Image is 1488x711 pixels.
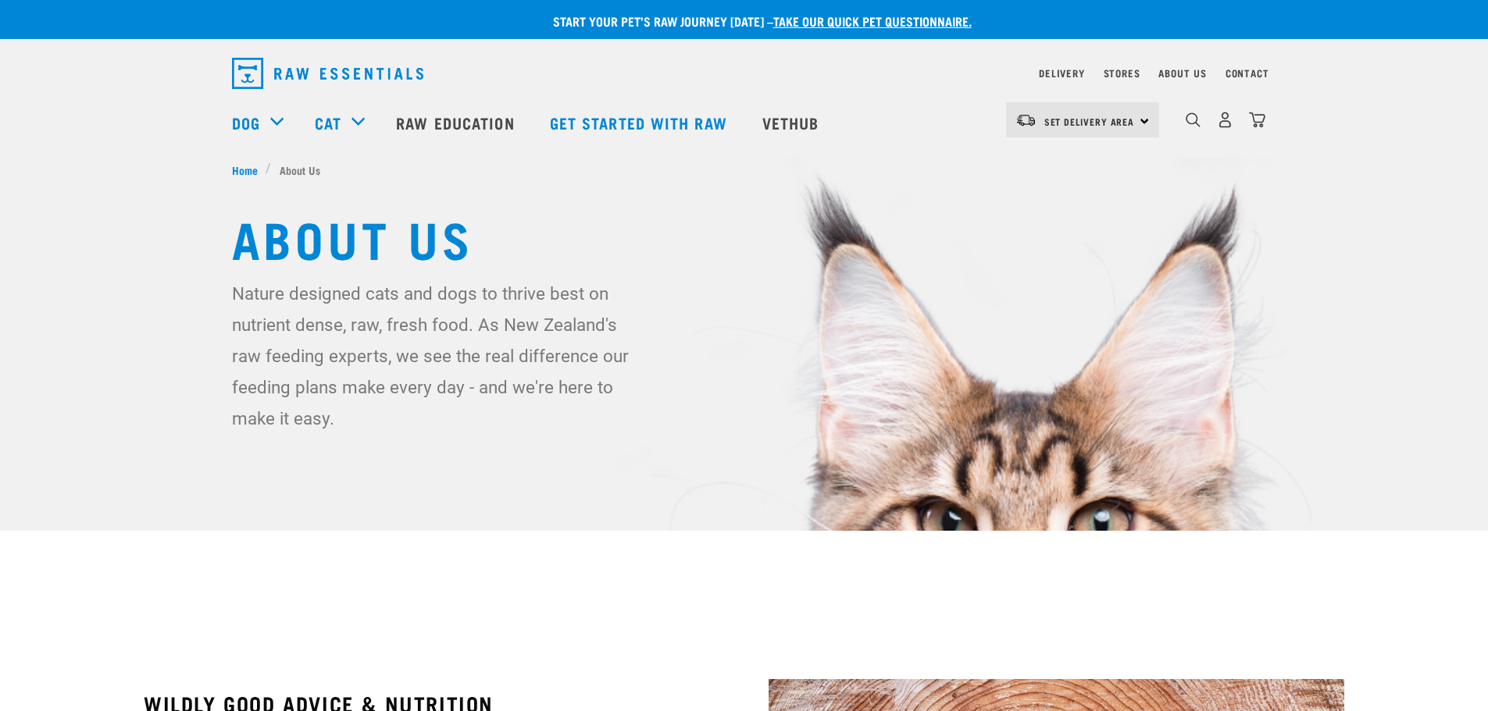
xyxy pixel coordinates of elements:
[1044,119,1135,124] span: Set Delivery Area
[534,91,747,154] a: Get started with Raw
[232,278,642,434] p: Nature designed cats and dogs to thrive best on nutrient dense, raw, fresh food. As New Zealand's...
[219,52,1269,95] nav: dropdown navigation
[1217,112,1233,128] img: user.png
[773,17,972,24] a: take our quick pet questionnaire.
[232,58,423,89] img: Raw Essentials Logo
[315,111,341,134] a: Cat
[232,162,1257,178] nav: breadcrumbs
[1249,112,1265,128] img: home-icon@2x.png
[232,162,266,178] a: Home
[747,91,839,154] a: Vethub
[232,162,258,178] span: Home
[232,209,1257,265] h1: About Us
[232,111,260,134] a: Dog
[1186,112,1201,127] img: home-icon-1@2x.png
[1015,113,1037,127] img: van-moving.png
[380,91,533,154] a: Raw Education
[1158,70,1206,76] a: About Us
[1104,70,1140,76] a: Stores
[1226,70,1269,76] a: Contact
[1039,70,1084,76] a: Delivery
